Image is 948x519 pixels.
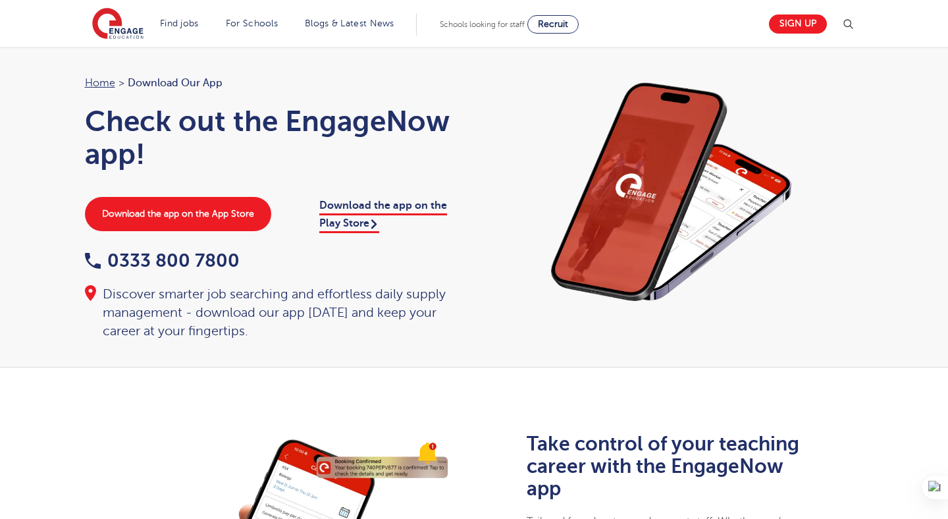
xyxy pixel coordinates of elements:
[85,105,461,171] h1: Check out the EngageNow app!
[527,15,579,34] a: Recruit
[85,250,240,271] a: 0333 800 7800
[538,19,568,29] span: Recruit
[85,197,271,231] a: Download the app on the App Store
[85,77,115,89] a: Home
[440,20,525,29] span: Schools looking for staff
[160,18,199,28] a: Find jobs
[92,8,144,41] img: Engage Education
[305,18,394,28] a: Blogs & Latest News
[226,18,278,28] a: For Schools
[769,14,827,34] a: Sign up
[319,200,447,232] a: Download the app on the Play Store
[527,433,799,500] b: Take control of your teaching career with the EngageNow app
[85,74,461,92] nav: breadcrumb
[128,74,223,92] span: Download our app
[118,77,124,89] span: >
[85,285,461,341] div: Discover smarter job searching and effortless daily supply management - download our app [DATE] a...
